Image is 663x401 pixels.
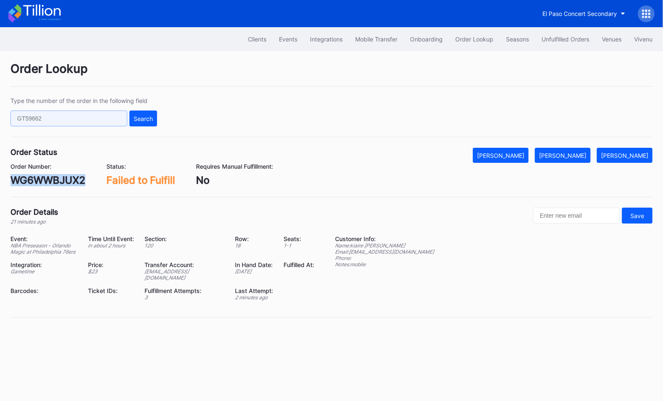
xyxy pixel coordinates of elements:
[335,242,434,249] div: Name: kiaire [PERSON_NAME]
[628,31,659,47] button: Vivenu
[597,148,653,163] button: [PERSON_NAME]
[106,163,175,170] div: Status:
[10,62,653,87] div: Order Lookup
[144,294,224,301] div: 3
[634,36,653,43] div: Vivenu
[129,111,157,126] button: Search
[10,97,157,104] div: Type the number of the order in the following field
[473,148,529,163] button: [PERSON_NAME]
[455,36,493,43] div: Order Lookup
[335,261,434,267] div: Notes: mobile
[284,242,314,249] div: 1 - 1
[248,36,266,43] div: Clients
[596,31,628,47] button: Venues
[242,31,273,47] button: Clients
[542,10,617,17] div: El Paso Concert Secondary
[335,255,434,261] div: Phone:
[88,235,134,242] div: Time Until Event:
[134,115,153,122] div: Search
[88,261,134,268] div: Price:
[10,235,77,242] div: Event:
[10,242,77,255] div: NBA Preseason - Orlando Magic at Philadelphia 76ers
[235,235,273,242] div: Row:
[144,268,224,281] div: [EMAIL_ADDRESS][DOMAIN_NAME]
[535,31,596,47] button: Unfulfilled Orders
[235,242,273,249] div: 18
[410,36,443,43] div: Onboarding
[144,242,224,249] div: 120
[144,235,224,242] div: Section:
[535,148,591,163] button: [PERSON_NAME]
[10,287,77,294] div: Barcodes:
[310,36,343,43] div: Integrations
[539,152,586,159] div: [PERSON_NAME]
[349,31,404,47] button: Mobile Transfer
[506,36,529,43] div: Seasons
[88,242,134,249] div: in about 2 hours
[355,36,397,43] div: Mobile Transfer
[304,31,349,47] button: Integrations
[235,261,273,268] div: In Hand Date:
[196,174,273,186] div: No
[449,31,500,47] button: Order Lookup
[235,294,273,301] div: 2 minutes ago
[533,208,620,224] input: Enter new email
[536,6,632,21] button: El Paso Concert Secondary
[10,163,85,170] div: Order Number:
[284,235,314,242] div: Seats:
[10,261,77,268] div: Integration:
[10,148,57,157] div: Order Status
[10,208,58,216] div: Order Details
[477,152,524,159] div: [PERSON_NAME]
[622,208,653,224] button: Save
[10,268,77,275] div: Gametime
[500,31,535,47] button: Seasons
[542,36,589,43] div: Unfulfilled Orders
[235,287,273,294] div: Last Attempt:
[284,261,314,268] div: Fulfilled At:
[10,111,127,126] input: GT59662
[106,174,175,186] div: Failed to Fulfill
[144,261,224,268] div: Transfer Account:
[144,287,224,294] div: Fulfillment Attempts:
[601,152,648,159] div: [PERSON_NAME]
[10,218,58,225] div: 21 minutes ago
[335,235,434,242] div: Customer Info:
[273,31,304,47] button: Events
[235,268,273,275] div: [DATE]
[196,163,273,170] div: Requires Manual Fulfillment:
[335,249,434,255] div: Email: [EMAIL_ADDRESS][DOMAIN_NAME]
[88,287,134,294] div: Ticket IDs:
[10,174,85,186] div: WG6WWBJUX2
[88,268,134,275] div: $ 23
[602,36,622,43] div: Venues
[630,212,644,219] div: Save
[279,36,297,43] div: Events
[404,31,449,47] button: Onboarding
